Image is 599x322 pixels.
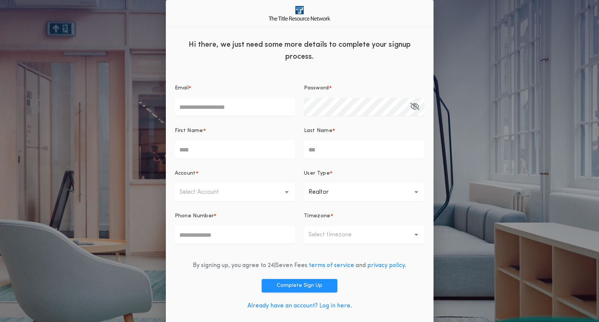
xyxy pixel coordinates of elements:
[193,261,406,270] div: By signing up, you agree to 24|Seven Fees and
[304,212,331,220] p: Timezone
[304,183,425,201] button: Realtor
[175,212,214,220] p: Phone Number
[175,141,295,159] input: First Name*
[175,127,203,135] p: First Name
[262,279,337,292] button: Complete Sign Up
[166,33,434,67] div: Hi there, we just need some more details to complete your signup process.
[269,6,330,21] img: logo
[304,98,425,116] input: Password*
[308,188,341,197] p: Realtor
[179,188,231,197] p: Select Account
[175,85,189,92] p: Email
[309,263,354,269] a: terms of service
[247,303,352,309] a: Already have an account? Log in here.
[410,98,419,116] button: Password*
[304,141,425,159] input: Last Name*
[175,98,295,116] input: Email*
[304,226,425,244] button: Select timezone
[175,183,295,201] button: Select Account
[175,226,295,244] input: Phone Number*
[304,127,332,135] p: Last Name
[367,263,406,269] a: privacy policy.
[304,170,330,177] p: User Type
[304,85,329,92] p: Password
[308,230,364,239] p: Select timezone
[175,170,196,177] p: Account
